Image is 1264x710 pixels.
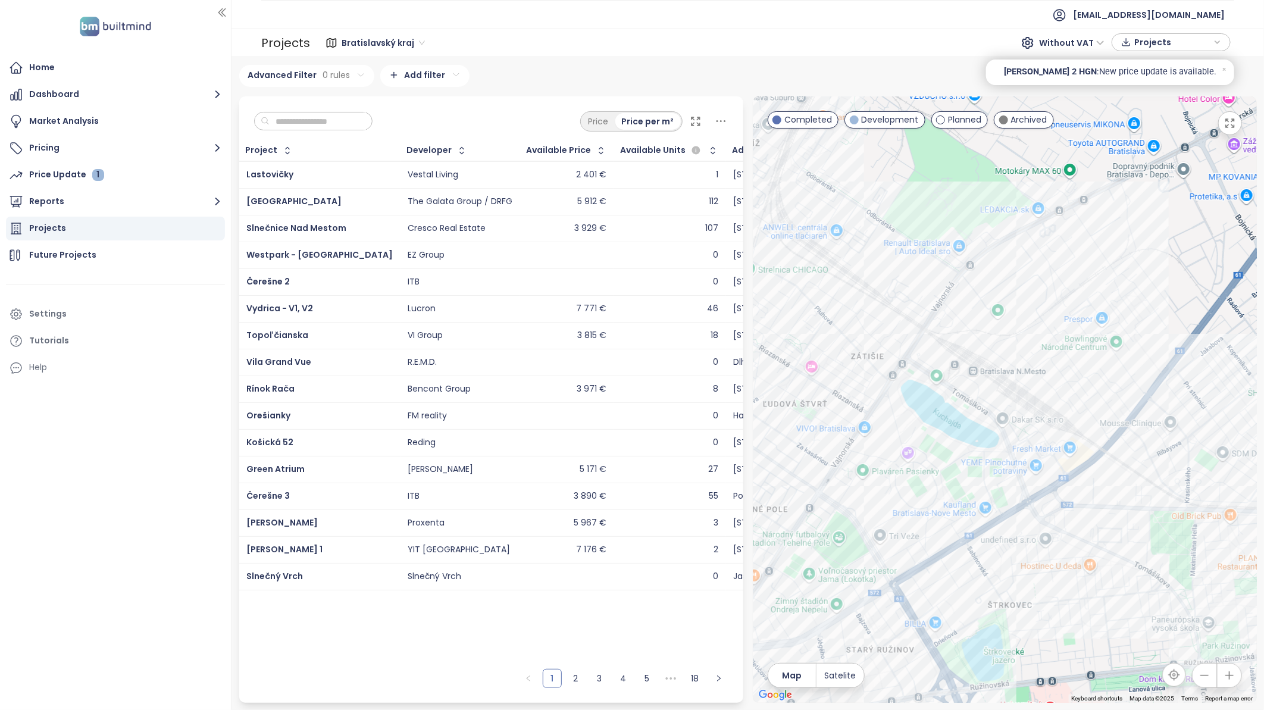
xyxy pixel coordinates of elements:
span: Available Units [621,146,686,154]
span: Archived [1011,113,1047,126]
div: Bencont Group [408,384,471,395]
li: 2 [567,669,586,688]
a: Lastovičky [246,168,293,180]
div: The Galata Group / DRFG [408,196,512,207]
div: 46 [707,304,718,314]
a: Terms [1182,695,1199,702]
a: Čerešne 2 [246,276,290,287]
a: Vila Grand Vue [246,356,311,368]
div: Available Price [527,146,592,154]
div: R.E.M.D. [408,357,437,368]
div: 0 [713,411,718,421]
span: Completed [784,113,832,126]
div: 112 [709,196,718,207]
div: Proxenta [408,518,445,528]
div: [STREET_ADDRESS] Bystrica [733,250,845,261]
a: Tutorials [6,329,225,353]
a: 5 [639,670,656,687]
li: 18 [686,669,705,688]
div: 3 971 € [577,384,606,395]
div: Projects [261,31,310,55]
div: Help [6,356,225,380]
img: logo [76,14,155,39]
div: Developer [407,146,452,154]
button: Dashboard [6,83,225,107]
li: 3 [590,669,609,688]
span: [GEOGRAPHIC_DATA] [246,195,342,207]
button: Pricing [6,136,225,160]
div: [STREET_ADDRESS] [733,330,810,341]
div: Advanced Filter [239,65,374,87]
div: [PERSON_NAME] [408,464,473,475]
button: Map [768,664,816,687]
span: Košická 52 [246,436,293,448]
div: Settings [29,306,67,321]
div: 2 [714,545,718,555]
button: left [519,669,538,688]
span: 0 rules [323,68,351,82]
div: 27 [708,464,718,475]
button: right [709,669,728,688]
span: left [525,675,532,682]
span: Projects [1134,33,1211,51]
div: button [1118,33,1224,51]
div: 107 [705,223,718,234]
a: Westpark - [GEOGRAPHIC_DATA] [246,249,393,261]
a: Orešianky [246,409,290,421]
div: [STREET_ADDRESS] [733,196,810,207]
div: FM reality [408,411,447,421]
div: 8 [713,384,718,395]
span: Bratislavský kraj [342,34,425,52]
div: Jasencová 6840/2, 841 07 [GEOGRAPHIC_DATA], [GEOGRAPHIC_DATA] [733,571,1024,582]
div: Hadincová 6, 841 06 Záhorská [GEOGRAPHIC_DATA], [GEOGRAPHIC_DATA] [733,411,1037,421]
a: Rínok Rača [246,383,295,395]
span: Map [782,669,802,682]
li: 4 [614,669,633,688]
div: Dlhé diely I 3244/74, 841 04 [GEOGRAPHIC_DATA], [GEOGRAPHIC_DATA] [733,357,1030,368]
span: [PERSON_NAME] [246,517,318,528]
div: [STREET_ADDRESS] [733,277,810,287]
span: Vydrica - V1, V2 [246,302,313,314]
div: Project [246,146,278,154]
div: Available Units [621,143,703,158]
div: Lucron [408,304,436,314]
a: 2 [567,670,585,687]
div: ITB [408,491,420,502]
a: Home [6,56,225,80]
span: Satelite [825,669,856,682]
a: [PERSON_NAME] 2 HGN:New price update is available. [1004,65,1216,79]
a: 1 [543,670,561,687]
span: [PERSON_NAME] 2 HGN [1004,65,1097,79]
div: [STREET_ADDRESS] [733,223,810,234]
div: 18 [711,330,718,341]
div: 5 967 € [574,518,606,528]
a: Green Atrium [246,463,305,475]
div: 5 912 € [577,196,606,207]
div: 1 [716,170,718,180]
span: [EMAIL_ADDRESS][DOMAIN_NAME] [1073,1,1225,29]
a: Topoľčianska [246,329,308,341]
div: Market Analysis [29,114,99,129]
div: Address [733,146,769,154]
div: Reding [408,437,436,448]
li: Next 5 Pages [662,669,681,688]
div: Help [29,360,47,375]
a: Open this area in Google Maps (opens a new window) [756,687,795,703]
button: Satelite [816,664,864,687]
div: 0 [713,250,718,261]
div: 55 [709,491,718,502]
li: 1 [543,669,562,688]
a: Projects [6,217,225,240]
div: Add filter [380,65,470,87]
div: Price per m² [615,113,681,130]
div: 5 171 € [580,464,606,475]
span: Planned [948,113,981,126]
